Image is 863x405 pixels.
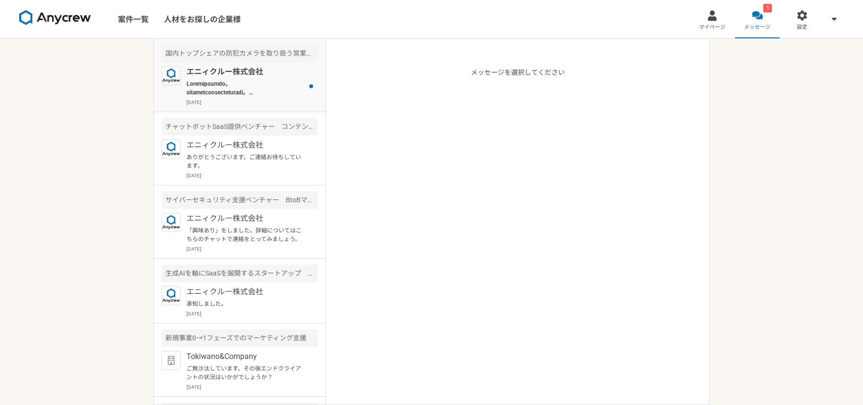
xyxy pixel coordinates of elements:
[187,300,305,308] p: 承知しました。
[187,139,305,151] p: エニィクルー株式会社
[187,310,318,317] p: [DATE]
[187,213,305,224] p: エニィクルー株式会社
[187,99,318,106] p: [DATE]
[471,68,565,405] p: メッセージを選択してください
[187,66,305,78] p: エニィクルー株式会社
[162,213,181,232] img: logo_text_blue_01.png
[162,351,181,370] img: default_org_logo-42cde973f59100197ec2c8e796e4974ac8490bb5b08a0eb061ff975e4574aa76.png
[19,10,91,25] img: 8DqYSo04kwAAAAASUVORK5CYII=
[162,45,318,62] div: 国内トップシェアの防犯カメラを取り扱う営業代理店 BtoBマーケティング
[162,329,318,347] div: 新規事業0→1フェーズでのマーケティング支援
[763,4,772,12] div: 1
[187,80,305,97] p: Loremipsumdo。 sitametconsecteturadi。 elits、doeiusmodtempo（INCID）utlaboreetdolor。 magnaaliquaenima...
[797,23,807,31] span: 設定
[187,245,318,253] p: [DATE]
[187,351,305,362] p: Tokiwano&Company
[187,286,305,298] p: エニィクルー株式会社
[187,383,318,391] p: [DATE]
[162,265,318,282] div: 生成AIを軸にSaaSを展開するスタートアップ HRポジション（中途採用メイン）
[187,226,305,243] p: 「興味あり」をしました。詳細についてはこちらのチャットで連絡をとってみましょう。
[187,364,305,382] p: ご無沙汰しています。その後エンドクライアントの状況はいかがでしょうか？
[187,153,305,170] p: ありがとうございます。ご連絡お待ちしています。
[744,23,770,31] span: メッセージ
[162,118,318,136] div: チャットボットSaaS提供ベンチャー コンテンツマーケター
[162,66,181,85] img: logo_text_blue_01.png
[699,23,725,31] span: マイページ
[162,191,318,209] div: サイバーセキュリティ支援ベンチャー BtoBマーケティング
[162,139,181,159] img: logo_text_blue_01.png
[162,286,181,305] img: logo_text_blue_01.png
[187,172,318,179] p: [DATE]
